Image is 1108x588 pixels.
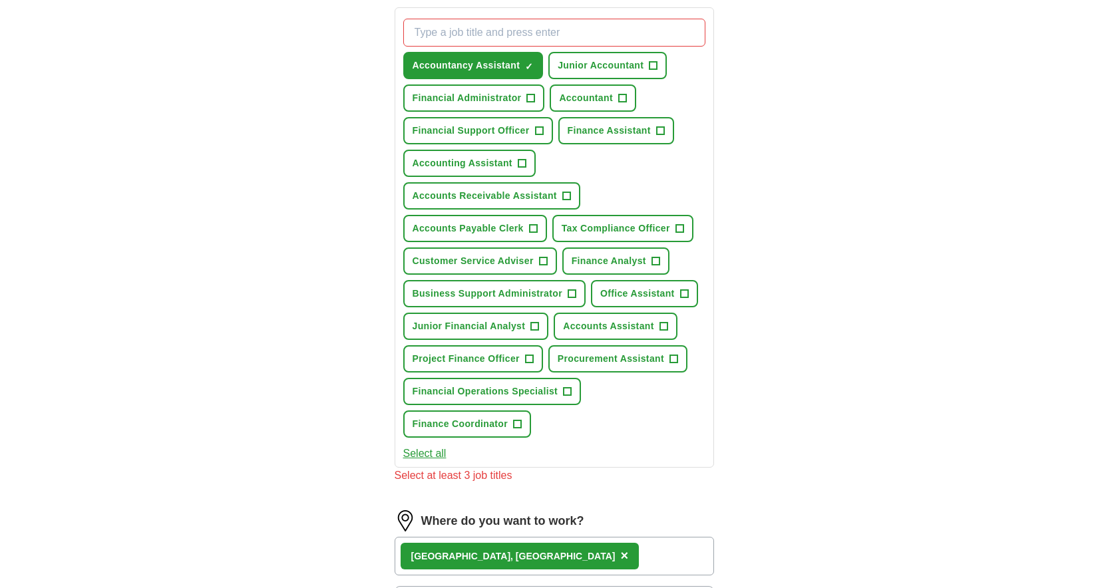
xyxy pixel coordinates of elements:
div: Select at least 3 job titles [395,468,714,484]
button: Accounts Assistant [554,313,677,340]
span: Junior Accountant [558,59,644,73]
button: Finance Coordinator [403,410,532,438]
button: Financial Administrator [403,84,545,112]
span: Accounts Receivable Assistant [413,189,557,203]
button: Finance Analyst [562,247,669,275]
span: Accounts Assistant [563,319,653,333]
span: Accounting Assistant [413,156,512,170]
button: Junior Accountant [548,52,667,79]
button: Accountant [550,84,636,112]
button: Junior Financial Analyst [403,313,549,340]
img: location.png [395,510,416,531]
button: Accountancy Assistant✓ [403,52,544,79]
button: Customer Service Adviser [403,247,557,275]
span: Finance Assistant [568,124,651,138]
span: Accounts Payable Clerk [413,221,524,235]
button: Select all [403,446,447,462]
button: Project Finance Officer [403,345,543,372]
button: Finance Assistant [558,117,674,144]
span: Accountant [559,91,613,105]
span: Finance Analyst [572,254,646,268]
span: Accountancy Assistant [413,59,520,73]
span: Finance Coordinator [413,417,508,431]
button: Tax Compliance Officer [552,215,693,242]
span: Financial Operations Specialist [413,384,558,398]
button: Financial Support Officer [403,117,553,144]
span: Customer Service Adviser [413,254,534,268]
button: Accounts Payable Clerk [403,215,547,242]
span: Procurement Assistant [558,352,664,366]
button: Business Support Administrator [403,280,586,307]
span: × [620,548,628,563]
button: Financial Operations Specialist [403,378,582,405]
label: Where do you want to work? [421,512,584,530]
span: Business Support Administrator [413,287,562,301]
span: Tax Compliance Officer [562,221,670,235]
span: Financial Administrator [413,91,522,105]
span: Junior Financial Analyst [413,319,526,333]
span: Financial Support Officer [413,124,530,138]
span: Project Finance Officer [413,352,520,366]
div: [GEOGRAPHIC_DATA], [GEOGRAPHIC_DATA] [411,549,616,563]
span: Office Assistant [600,287,675,301]
button: Accounting Assistant [403,150,536,177]
input: Type a job title and press enter [403,19,705,47]
span: ✓ [525,61,533,72]
button: × [620,546,628,566]
button: Office Assistant [591,280,698,307]
button: Accounts Receivable Assistant [403,182,580,210]
button: Procurement Assistant [548,345,687,372]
